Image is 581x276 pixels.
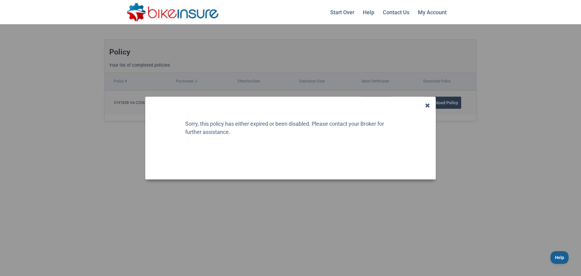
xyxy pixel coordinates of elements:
a: Start Over [327,5,358,20]
div: Download Policy [423,97,461,109]
th: Purchased [167,73,229,91]
iframe: Toggle Customer Support [550,251,569,264]
th: Send Certificates [353,73,415,91]
p: Your list of completed policies [109,61,170,69]
th: Policy # [105,73,167,91]
th: Download Policy [414,73,476,91]
th: Effective Date [228,73,290,91]
a: Contact Us [379,5,413,20]
td: - [290,91,353,115]
img: bikeinsure logo [127,3,218,21]
td: - [228,91,290,115]
p: Sorry, this policy has either expired or been disabled. Please contact your Broker for further as... [179,114,402,142]
td: [DATE] [167,91,229,115]
h1: Policy [109,48,130,56]
td: 5191828-VA-C236731-00 [105,91,167,115]
th: Expiration Date [290,73,353,91]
